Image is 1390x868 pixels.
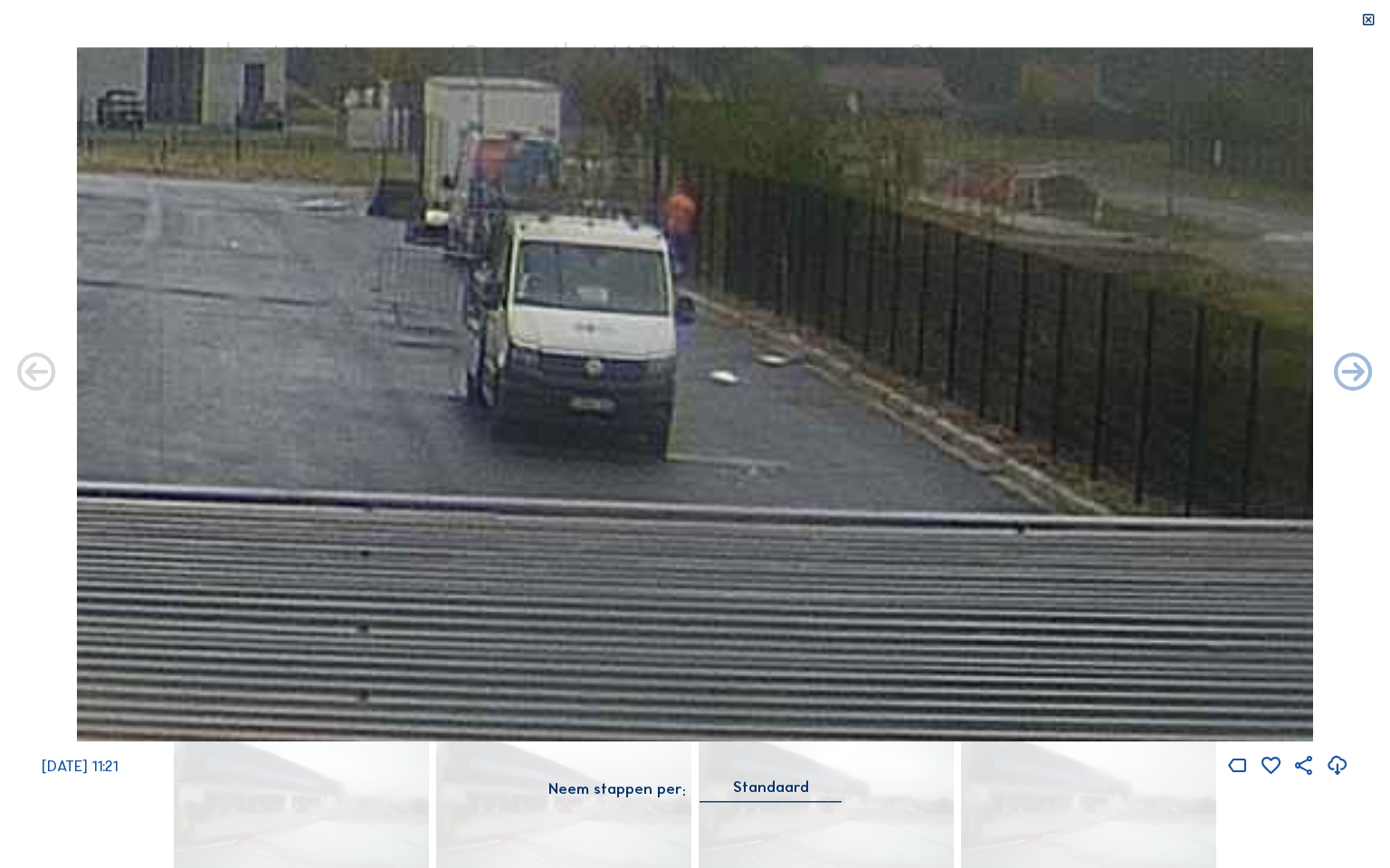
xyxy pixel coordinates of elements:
i: Forward [14,351,60,397]
img: Image [77,47,1312,741]
div: Neem stappen per: [548,781,686,797]
div: Standaard [733,778,809,795]
div: Standaard [700,778,842,801]
i: Back [1330,351,1376,397]
span: [DATE] 11:21 [42,757,118,775]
